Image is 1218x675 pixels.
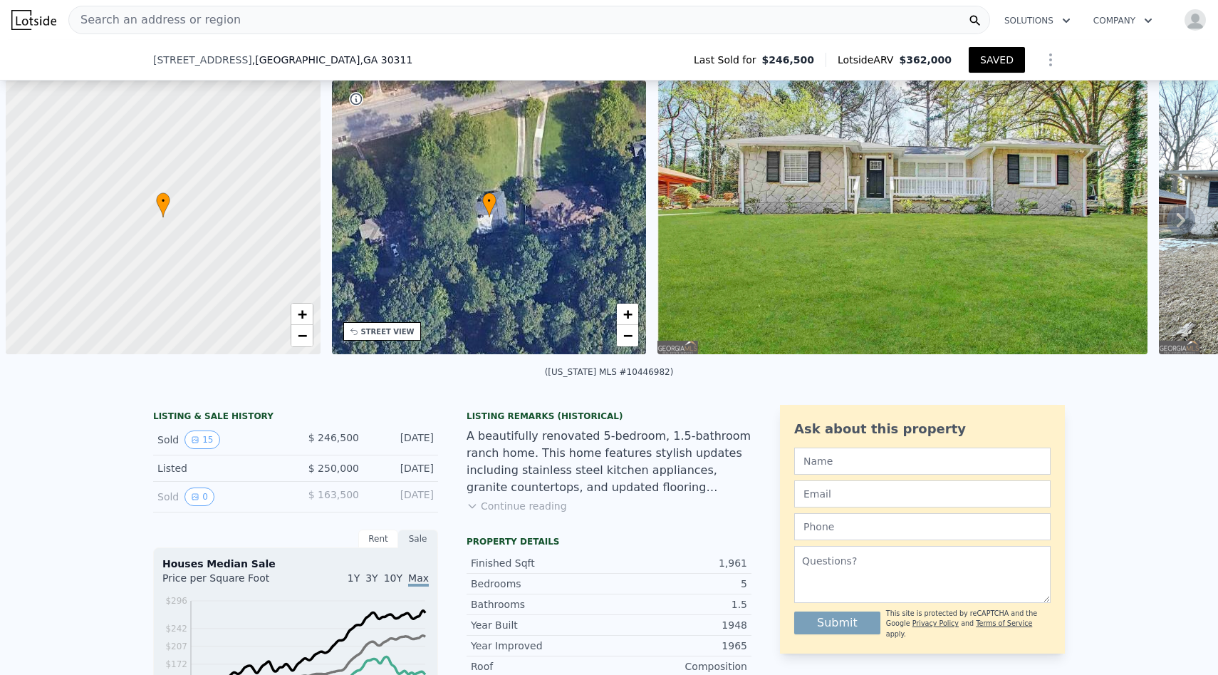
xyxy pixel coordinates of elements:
input: Name [794,448,1051,475]
a: Terms of Service [976,619,1032,627]
div: Listing Remarks (Historical) [467,411,751,422]
span: + [623,305,633,323]
div: Roof [471,659,609,674]
span: + [297,305,306,323]
div: A beautifully renovated 5-bedroom, 1.5-bathroom ranch home. This home features stylish updates in... [467,428,751,496]
div: Price per Square Foot [162,571,296,594]
div: ([US_STATE] MLS #10446982) [545,367,674,377]
span: [STREET_ADDRESS] [153,53,252,67]
div: 1.5 [609,597,747,612]
span: $246,500 [762,53,815,67]
span: Last Sold for [694,53,762,67]
div: Houses Median Sale [162,557,429,571]
div: Rent [358,530,398,548]
div: Year Improved [471,639,609,653]
div: 5 [609,577,747,591]
span: 10Y [384,572,402,584]
tspan: $172 [165,659,187,669]
button: Solutions [993,8,1082,34]
div: Property details [467,536,751,547]
button: Show Options [1036,46,1065,74]
div: Composition [609,659,747,674]
span: Lotside ARV [838,53,899,67]
span: $ 163,500 [308,489,359,500]
div: 1965 [609,639,747,653]
button: Company [1082,8,1164,34]
div: Sale [398,530,438,548]
img: Sale: 20265289 Parcel: 13269483 [657,81,1147,354]
div: [DATE] [370,488,434,506]
button: SAVED [969,47,1025,73]
div: LISTING & SALE HISTORY [153,411,438,425]
div: Finished Sqft [471,556,609,570]
input: Email [794,480,1051,507]
span: Max [408,572,429,587]
span: 1Y [348,572,360,584]
div: [DATE] [370,431,434,449]
span: • [482,195,496,207]
div: • [482,192,496,217]
div: Ask about this property [794,419,1051,439]
span: $ 250,000 [308,463,359,474]
div: Sold [157,431,284,449]
span: Search an address or region [69,11,241,29]
div: Bedrooms [471,577,609,591]
a: Zoom in [617,304,638,325]
div: STREET VIEW [361,326,415,337]
span: − [623,326,633,344]
div: Bathrooms [471,597,609,612]
img: avatar [1184,9,1207,31]
img: Lotside [11,10,56,30]
div: 1,961 [609,556,747,570]
div: • [156,192,170,217]
tspan: $207 [165,641,187,651]
div: This site is protected by reCAPTCHA and the Google and apply. [886,609,1051,639]
span: 3Y [365,572,378,584]
div: Year Built [471,618,609,632]
a: Privacy Policy [912,619,959,627]
input: Phone [794,513,1051,540]
tspan: $296 [165,596,187,606]
div: 1948 [609,618,747,632]
button: Submit [794,612,880,634]
span: $ 246,500 [308,432,359,443]
span: − [297,326,306,344]
span: , GA 30311 [360,54,412,66]
button: Continue reading [467,499,567,513]
a: Zoom out [617,325,638,346]
tspan: $242 [165,624,187,634]
div: Sold [157,488,284,506]
div: [DATE] [370,461,434,475]
span: $362,000 [899,54,952,66]
span: • [156,195,170,207]
a: Zoom out [291,325,313,346]
span: , [GEOGRAPHIC_DATA] [252,53,413,67]
button: View historical data [184,431,219,449]
div: Listed [157,461,284,475]
a: Zoom in [291,304,313,325]
button: View historical data [184,488,214,506]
